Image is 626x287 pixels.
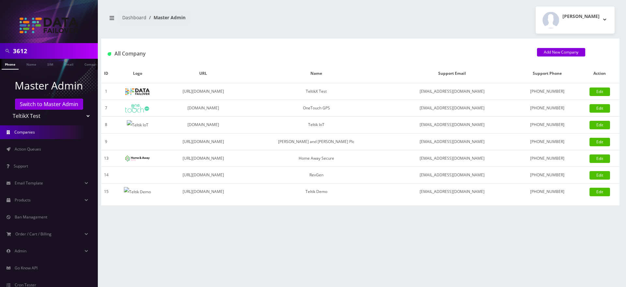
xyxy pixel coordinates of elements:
th: Support Email [390,64,514,83]
td: [EMAIL_ADDRESS][DOMAIN_NAME] [390,150,514,167]
td: [PHONE_NUMBER] [514,117,580,134]
nav: breadcrumb [106,11,355,29]
td: 14 [101,167,112,183]
input: Search in Company [13,45,96,57]
th: Support Phone [514,64,580,83]
td: [DOMAIN_NAME] [163,100,243,117]
a: Name [23,59,39,69]
td: RevGen [243,167,390,183]
img: TeltikX Test [20,18,78,33]
a: Edit [589,104,610,113]
td: [PERSON_NAME] and [PERSON_NAME] Plc [243,133,390,150]
td: [PHONE_NUMBER] [514,100,580,117]
span: Action Queues [15,146,41,152]
a: Edit [589,154,610,163]
td: 13 [101,150,112,167]
a: Company [81,59,103,69]
img: Home Away Secure [125,155,150,162]
td: [EMAIL_ADDRESS][DOMAIN_NAME] [390,167,514,183]
img: TeltikX Test [125,88,150,95]
img: Teltik IoT [127,120,148,130]
a: Edit [589,88,610,96]
td: OneTouch GPS [243,100,390,117]
td: [PHONE_NUMBER] [514,150,580,167]
span: Companies [14,129,35,135]
td: 7 [101,100,112,117]
th: Action [580,64,619,83]
th: ID [101,64,112,83]
h1: All Company [108,51,527,57]
td: Home Away Secure [243,150,390,167]
a: Switch to Master Admin [15,99,83,110]
td: [PHONE_NUMBER] [514,133,580,150]
td: [URL][DOMAIN_NAME] [163,150,243,167]
h2: [PERSON_NAME] [562,14,600,19]
span: Support [14,163,28,169]
li: Master Admin [146,14,186,21]
a: Dashboard [122,14,146,21]
span: Admin [15,248,26,254]
td: 1 [101,83,112,100]
span: Go Know API [15,265,37,271]
a: Edit [589,171,610,180]
a: Edit [589,138,610,146]
span: Products [15,197,31,203]
td: [EMAIL_ADDRESS][DOMAIN_NAME] [390,83,514,100]
td: 8 [101,117,112,134]
a: Add New Company [537,48,585,56]
a: Email [61,59,77,69]
img: All Company [108,52,111,56]
td: TeltikX Test [243,83,390,100]
a: SIM [44,59,56,69]
td: [EMAIL_ADDRESS][DOMAIN_NAME] [390,133,514,150]
a: Edit [589,188,610,196]
td: [EMAIL_ADDRESS][DOMAIN_NAME] [390,183,514,200]
td: 15 [101,183,112,200]
td: [URL][DOMAIN_NAME] [163,133,243,150]
td: [PHONE_NUMBER] [514,83,580,100]
td: Teltik IoT [243,117,390,134]
td: [EMAIL_ADDRESS][DOMAIN_NAME] [390,117,514,134]
a: Edit [589,121,610,129]
td: [URL][DOMAIN_NAME] [163,167,243,183]
span: Order / Cart / Billing [15,231,52,237]
button: [PERSON_NAME] [536,7,615,34]
td: [EMAIL_ADDRESS][DOMAIN_NAME] [390,100,514,117]
td: Teltik Demo [243,183,390,200]
td: [URL][DOMAIN_NAME] [163,183,243,200]
a: Phone [2,59,19,70]
td: [DOMAIN_NAME] [163,117,243,134]
th: URL [163,64,243,83]
td: 9 [101,133,112,150]
th: Name [243,64,390,83]
span: Ban Management [15,214,47,220]
td: [PHONE_NUMBER] [514,183,580,200]
td: [URL][DOMAIN_NAME] [163,83,243,100]
img: Teltik Demo [124,187,151,197]
td: [PHONE_NUMBER] [514,167,580,183]
th: Logo [112,64,163,83]
img: OneTouch GPS [125,104,150,113]
span: Email Template [15,180,43,186]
